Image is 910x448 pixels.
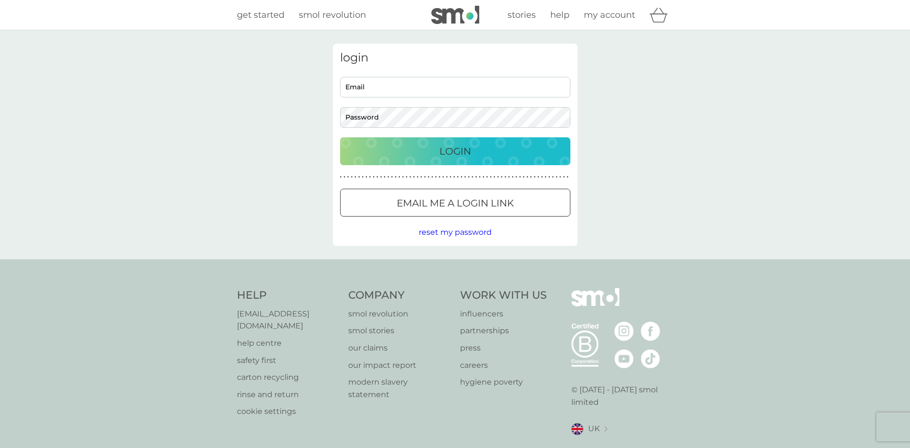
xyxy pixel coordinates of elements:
[537,175,539,180] p: ●
[472,175,473,180] p: ●
[497,175,499,180] p: ●
[650,5,674,24] div: basket
[453,175,455,180] p: ●
[615,322,634,341] img: visit the smol Instagram page
[406,175,408,180] p: ●
[388,175,390,180] p: ●
[604,426,607,432] img: select a new location
[348,359,450,372] a: our impact report
[299,10,366,20] span: smol revolution
[460,376,547,388] a: hygiene poverty
[348,288,450,303] h4: Company
[548,175,550,180] p: ●
[373,175,375,180] p: ●
[461,175,462,180] p: ●
[457,175,459,180] p: ●
[494,175,496,180] p: ●
[526,175,528,180] p: ●
[460,342,547,354] a: press
[438,175,440,180] p: ●
[237,288,339,303] h4: Help
[431,6,479,24] img: smol
[237,10,284,20] span: get started
[348,308,450,320] a: smol revolution
[534,175,536,180] p: ●
[483,175,485,180] p: ●
[237,371,339,384] a: carton recycling
[428,175,430,180] p: ●
[571,423,583,435] img: UK flag
[384,175,386,180] p: ●
[479,175,481,180] p: ●
[523,175,525,180] p: ●
[343,175,345,180] p: ●
[641,322,660,341] img: visit the smol Facebook page
[571,384,674,408] p: © [DATE] - [DATE] smol limited
[419,226,492,239] button: reset my password
[237,354,339,367] a: safety first
[417,175,419,180] p: ●
[348,342,450,354] p: our claims
[358,175,360,180] p: ●
[419,228,492,237] span: reset my password
[552,175,554,180] p: ●
[519,175,521,180] p: ●
[486,175,488,180] p: ●
[460,359,547,372] a: careers
[588,423,600,435] span: UK
[508,10,536,20] span: stories
[391,175,393,180] p: ●
[409,175,411,180] p: ●
[641,349,660,368] img: visit the smol Tiktok page
[468,175,470,180] p: ●
[460,288,547,303] h4: Work With Us
[508,175,510,180] p: ●
[550,8,569,22] a: help
[377,175,378,180] p: ●
[237,8,284,22] a: get started
[355,175,356,180] p: ●
[550,10,569,20] span: help
[490,175,492,180] p: ●
[464,175,466,180] p: ●
[475,175,477,180] p: ●
[348,376,450,400] a: modern slavery statement
[340,51,570,65] h3: login
[545,175,547,180] p: ●
[369,175,371,180] p: ●
[362,175,364,180] p: ●
[559,175,561,180] p: ●
[460,308,547,320] a: influencers
[442,175,444,180] p: ●
[395,175,397,180] p: ●
[237,308,339,332] p: [EMAIL_ADDRESS][DOMAIN_NAME]
[340,137,570,165] button: Login
[512,175,514,180] p: ●
[460,325,547,337] a: partnerships
[237,388,339,401] a: rinse and return
[435,175,437,180] p: ●
[237,337,339,350] a: help centre
[340,175,342,180] p: ●
[413,175,415,180] p: ●
[584,10,635,20] span: my account
[348,325,450,337] a: smol stories
[237,405,339,418] p: cookie settings
[431,175,433,180] p: ●
[351,175,353,180] p: ●
[615,349,634,368] img: visit the smol Youtube page
[541,175,543,180] p: ●
[516,175,518,180] p: ●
